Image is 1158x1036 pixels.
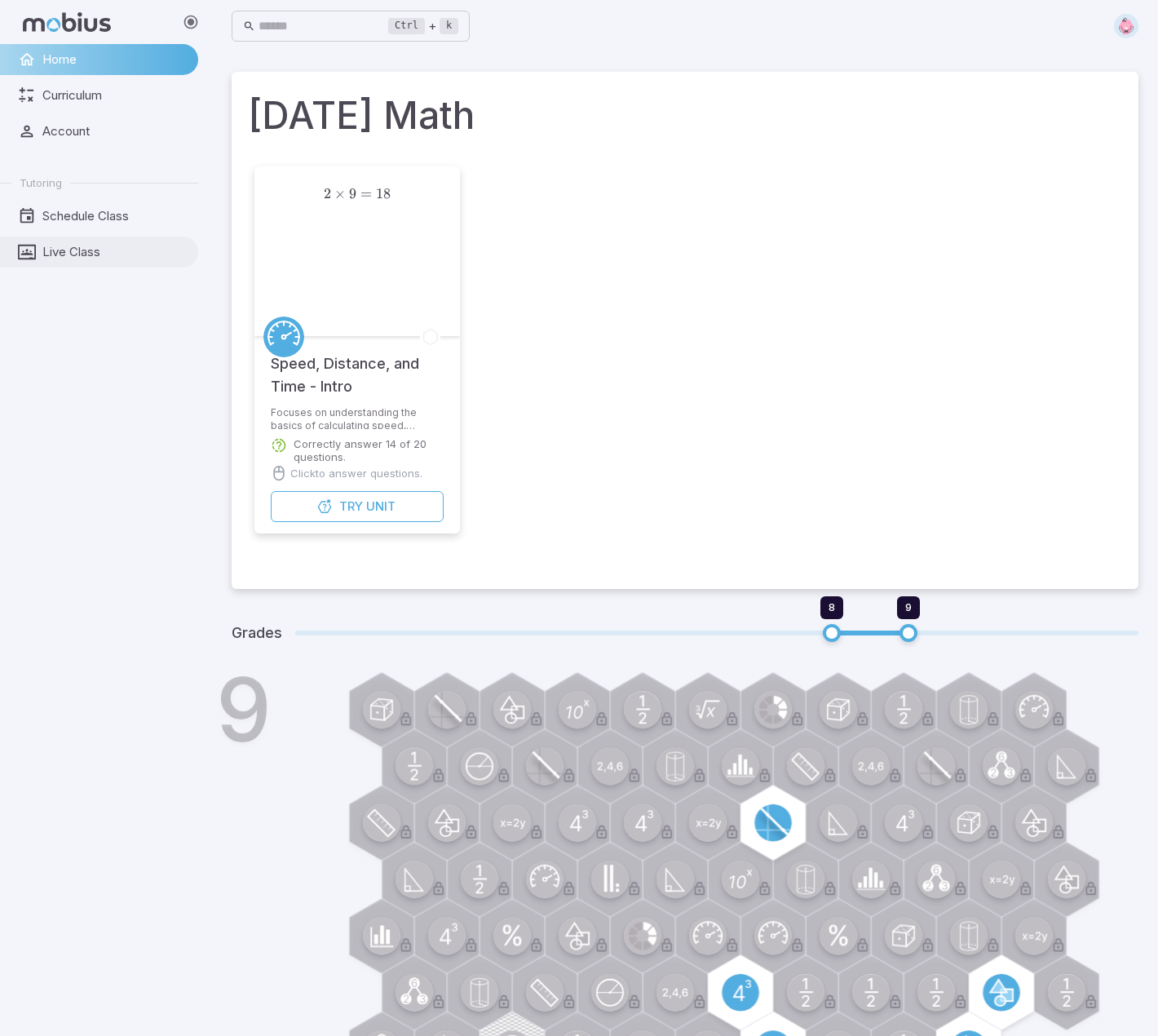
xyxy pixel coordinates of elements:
img: hexagon.svg [1114,14,1138,38]
button: Work through questions in increasing difficulty to master the unit [271,491,444,522]
span: Tutoring [20,175,62,190]
span: Schedule Class [42,207,187,225]
p: Correctly answer 14 of 20 questions. [294,437,444,463]
p: Click to answer questions. [290,465,422,481]
span: Unit [366,498,396,516]
span: = [360,185,372,202]
span: Home [42,51,187,69]
span: Live Class [42,243,187,261]
span: 9 [349,185,356,202]
span: 18 [376,185,391,202]
span: Curriculum [42,86,187,104]
div: + [388,16,458,36]
h1: [DATE] Math [248,88,1122,144]
span: 9 [905,600,912,613]
span: × [334,185,346,202]
span: 8 [829,600,835,613]
kbd: k [440,18,458,34]
kbd: Ctrl [388,18,425,34]
span: Account [42,122,187,140]
span: Try [339,498,363,516]
h5: Grades [232,622,282,644]
a: Speed/Distance/Time [263,317,304,357]
p: Focuses on understanding the basics of calculating speed, distance, and time. [271,406,444,429]
span: 2 [324,185,331,202]
h5: Speed, Distance, and Time - Intro [271,336,444,398]
h1: 9 [216,666,272,754]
